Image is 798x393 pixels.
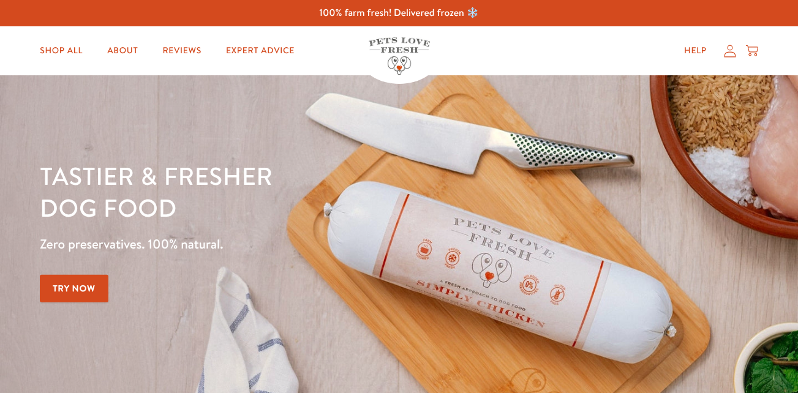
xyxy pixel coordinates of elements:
[40,160,519,223] h1: Tastier & fresher dog food
[369,37,430,75] img: Pets Love Fresh
[152,39,211,63] a: Reviews
[674,39,717,63] a: Help
[40,275,108,302] a: Try Now
[40,233,519,255] p: Zero preservatives. 100% natural.
[97,39,148,63] a: About
[216,39,304,63] a: Expert Advice
[30,39,92,63] a: Shop All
